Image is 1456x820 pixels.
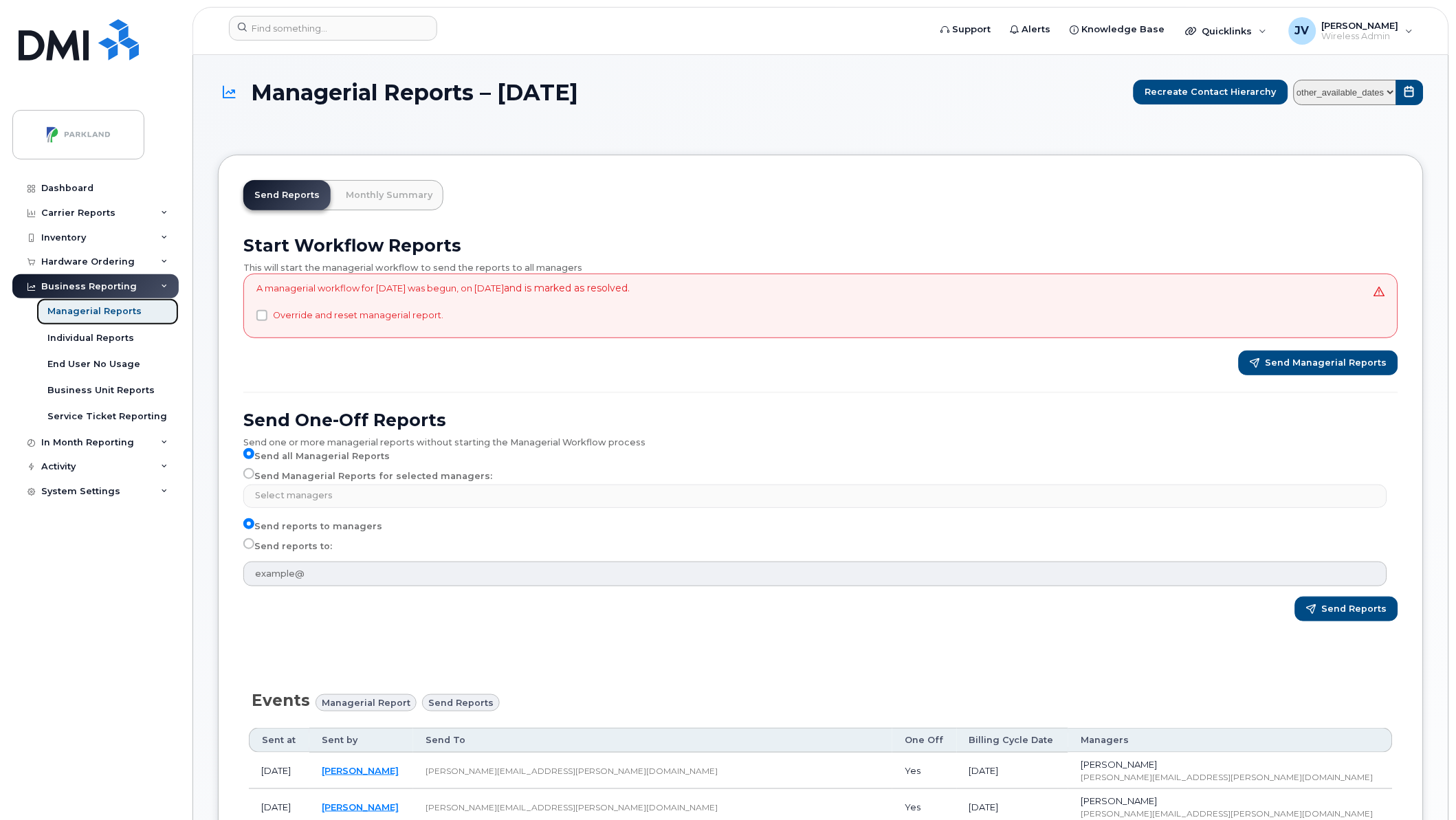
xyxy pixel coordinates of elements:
button: Recreate Contact Hierarchy [1134,80,1288,104]
span: [PERSON_NAME][EMAIL_ADDRESS][PERSON_NAME][DOMAIN_NAME] [426,802,718,812]
input: Send Managerial Reports for selected managers: [243,468,254,479]
div: A managerial workflow for [DATE] was begun, on [DATE] [256,281,630,331]
label: Send Managerial Reports for selected managers: [243,468,492,485]
h2: Send One-Off Reports [243,410,1398,430]
span: Managerial Reports – [DATE] [251,80,578,104]
span: Events [252,691,310,710]
a: Send Reports [243,180,331,210]
input: Send reports to: [243,538,254,549]
span: [PERSON_NAME] [1081,759,1157,770]
label: Send reports to managers [243,518,382,535]
div: This will start the managerial workflow to send the reports to all managers [243,256,1398,274]
span: Send Managerial Reports [1266,357,1387,369]
span: Managerial Report [322,696,410,709]
span: [PERSON_NAME][EMAIL_ADDRESS][PERSON_NAME][DOMAIN_NAME] [426,766,718,776]
label: Send all Managerial Reports [243,448,390,465]
th: Send To [413,728,892,753]
span: Send Reports [1322,603,1387,615]
th: One Off [892,728,957,753]
a: [PERSON_NAME] [322,765,399,776]
td: [DATE] [249,753,309,789]
th: Sent at [249,728,309,753]
th: Sent by [309,728,413,753]
span: [PERSON_NAME] [1081,795,1157,806]
input: example@ [243,562,1387,586]
button: Send Managerial Reports [1239,351,1399,375]
div: [PERSON_NAME][EMAIL_ADDRESS][PERSON_NAME][DOMAIN_NAME] [1081,771,1380,783]
div: Send one or more managerial reports without starting the Managerial Workflow process [243,430,1398,448]
span: Recreate Contact Hierarchy [1145,85,1277,98]
input: Send all Managerial Reports [243,448,254,459]
span: and is marked as resolved. [504,282,630,294]
input: Send reports to managers [243,518,254,529]
td: [DATE] [957,753,1068,789]
th: Managers [1068,728,1393,753]
a: Monthly Summary [335,180,443,210]
a: [PERSON_NAME] [322,801,399,812]
td: Yes [892,753,957,789]
div: [PERSON_NAME][EMAIL_ADDRESS][PERSON_NAME][DOMAIN_NAME] [1081,808,1380,819]
label: Send reports to: [243,538,332,555]
th: Billing Cycle Date [957,728,1068,753]
h2: Start Workflow Reports [243,235,1398,256]
button: Send Reports [1295,597,1399,621]
span: Send reports [428,696,494,709]
label: Override and reset managerial report. [273,307,443,324]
